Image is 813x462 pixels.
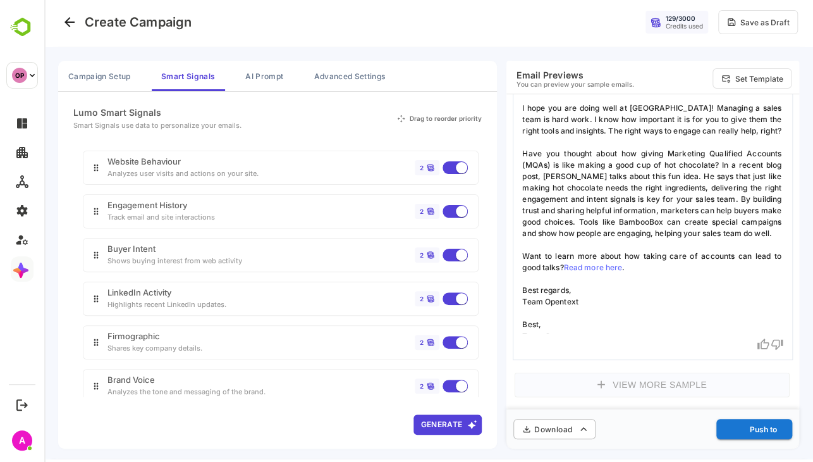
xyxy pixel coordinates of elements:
[15,15,35,35] button: Go back
[259,63,351,94] button: Advanced Settings
[469,421,551,442] button: Download
[63,160,214,168] div: Website Behaviour
[14,63,453,94] div: campaign tabs
[13,396,30,413] button: Logout
[35,194,431,234] div: Engagement HistoryTrack email and site interactions2
[668,71,747,91] button: Set Template
[376,385,379,392] div: 2
[29,123,197,132] div: Smart Signals use data to personalize your emails.
[690,77,738,86] p: Set Template
[376,211,379,217] div: 2
[376,167,379,173] div: 2
[63,204,171,212] div: Engagement History
[376,298,379,304] div: 2
[35,237,431,278] div: Buyer IntentShows buying interest from web activity2
[12,68,27,83] div: OP
[376,254,379,261] div: 2
[63,378,221,387] div: Brand Voice
[478,253,739,276] p: Want to learn more about how taking care of accounts can lead to good talks? .
[35,150,431,190] div: Website BehaviourAnalyzes user visits and actions on your site.2
[63,259,198,268] div: Shows buying interest from web activity
[696,20,745,30] div: Save as Draft
[705,427,733,437] p: Push to
[672,421,748,442] button: Push to
[472,72,590,83] h6: Email Previews
[63,303,182,311] div: Highlights recent LinkedIn updates.
[35,281,431,322] div: LinkedIn ActivityHighlights recent LinkedIn updates.2
[369,417,437,437] button: Generate
[519,265,578,275] a: Read more here
[35,368,431,409] div: Brand VoiceAnalyzes the tone and messaging of the brand.2
[29,109,197,120] div: Lumo Smart Signals
[6,15,39,39] img: BambooboxLogoMark.f1c84d78b4c51b1a7b5f700c9845e183.svg
[191,63,249,94] button: AI Prompt
[478,287,739,310] p: Best regards, Team Opentext
[107,63,181,94] button: Smart Signals
[63,346,158,355] div: Shares key company details.
[12,430,32,451] div: A
[35,325,431,365] div: FirmographicShares key company details.2
[674,13,754,37] button: Save as Draft
[365,118,437,125] div: Drag to reorder priority
[621,25,659,32] div: Credits used
[63,390,221,399] div: Analyzes the tone and messaging of the brand.
[478,151,739,242] p: Have you thought about how giving Marketing Qualified Accounts (MQAs) is like making a good cup o...
[63,335,158,343] div: Firmographic
[478,322,739,356] p: Best, Team Opentext opentext
[472,83,590,91] p: You can preview your sample emails.
[621,17,651,25] div: 129 / 3000
[14,63,97,94] button: Campaign Setup
[63,247,198,256] div: Buyer Intent
[478,105,739,139] p: I hope you are doing well at [GEOGRAPHIC_DATA]! Managing a sales team is hard work. I know how im...
[63,172,214,180] div: Analyzes user visits and actions on your site.
[40,17,147,32] h4: Create Campaign
[63,291,182,299] div: LinkedIn Activity
[376,342,379,348] div: 2
[63,215,171,224] div: Track email and site interactions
